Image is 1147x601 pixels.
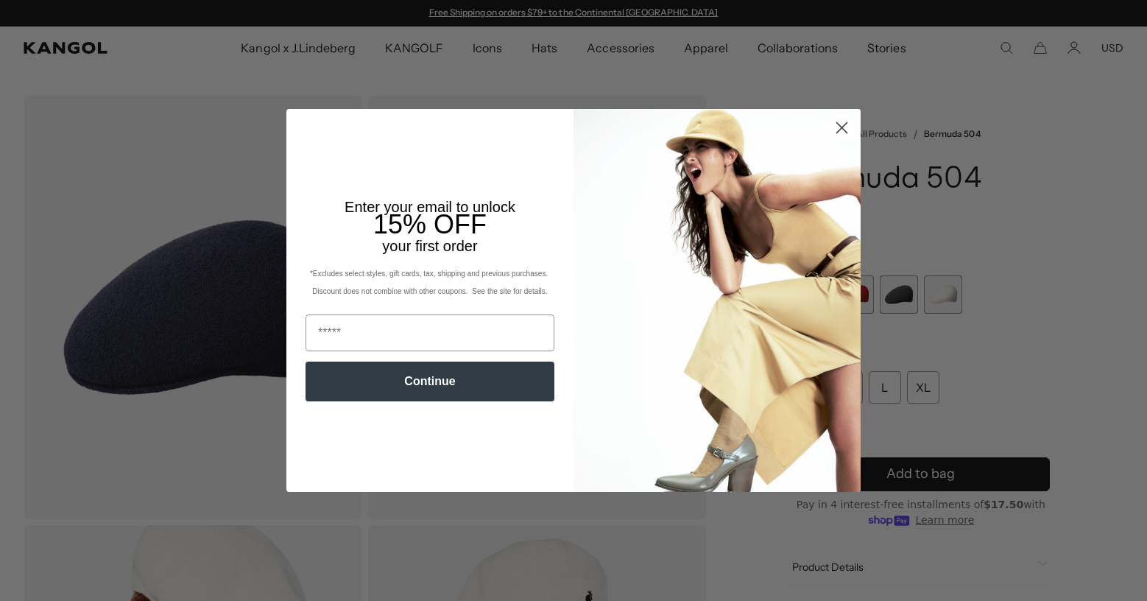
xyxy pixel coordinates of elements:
span: *Excludes select styles, gift cards, tax, shipping and previous purchases. Discount does not comb... [310,270,550,295]
span: 15% OFF [373,209,487,239]
button: Continue [306,362,554,401]
span: Enter your email to unlock [345,199,515,215]
input: Email [306,314,554,351]
button: Close dialog [829,115,855,141]
span: your first order [382,238,477,254]
img: 93be19ad-e773-4382-80b9-c9d740c9197f.jpeg [573,109,861,492]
